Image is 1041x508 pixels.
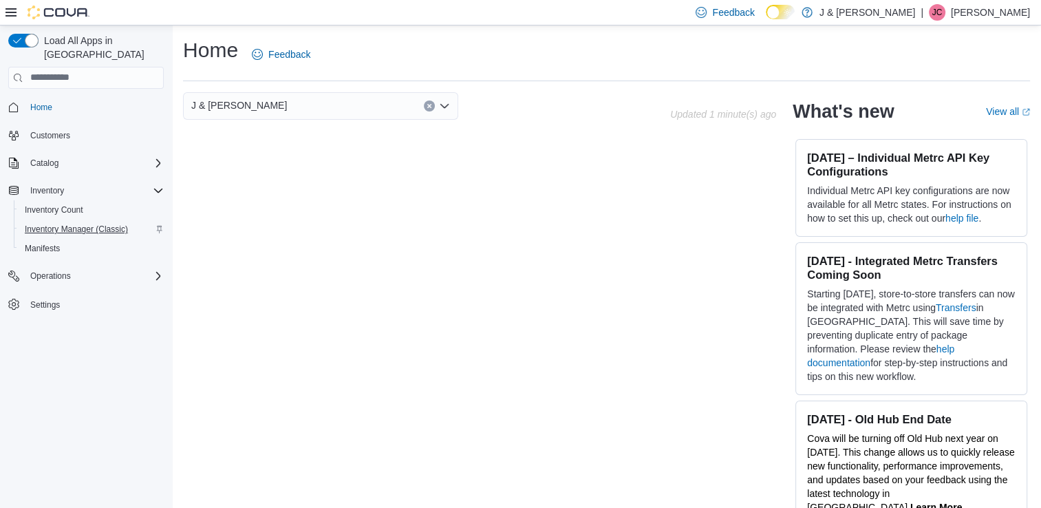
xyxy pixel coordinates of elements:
[936,302,976,313] a: Transfers
[25,155,64,171] button: Catalog
[1022,108,1030,116] svg: External link
[25,204,83,215] span: Inventory Count
[807,184,1016,225] p: Individual Metrc API key configurations are now available for all Metrc states. For instructions ...
[945,213,978,224] a: help file
[793,100,894,123] h2: What's new
[3,266,169,286] button: Operations
[25,297,65,313] a: Settings
[807,254,1016,282] h3: [DATE] - Integrated Metrc Transfers Coming Soon
[712,6,754,19] span: Feedback
[25,98,164,116] span: Home
[246,41,316,68] a: Feedback
[807,412,1016,426] h3: [DATE] - Old Hub End Date
[3,294,169,314] button: Settings
[19,202,89,218] a: Inventory Count
[30,130,70,141] span: Customers
[25,268,76,284] button: Operations
[807,151,1016,178] h3: [DATE] – Individual Metrc API Key Configurations
[28,6,89,19] img: Cova
[766,5,795,19] input: Dark Mode
[19,202,164,218] span: Inventory Count
[932,4,943,21] span: JC
[807,343,954,368] a: help documentation
[30,102,52,113] span: Home
[14,220,169,239] button: Inventory Manager (Classic)
[14,239,169,258] button: Manifests
[8,92,164,350] nav: Complex example
[39,34,164,61] span: Load All Apps in [GEOGRAPHIC_DATA]
[25,127,76,144] a: Customers
[19,240,65,257] a: Manifests
[921,4,923,21] p: |
[3,154,169,173] button: Catalog
[191,97,287,114] span: J & [PERSON_NAME]
[25,99,58,116] a: Home
[25,224,128,235] span: Inventory Manager (Classic)
[25,182,69,199] button: Inventory
[3,125,169,145] button: Customers
[25,243,60,254] span: Manifests
[30,158,58,169] span: Catalog
[30,271,71,282] span: Operations
[25,268,164,284] span: Operations
[3,97,169,117] button: Home
[14,200,169,220] button: Inventory Count
[807,287,1016,383] p: Starting [DATE], store-to-store transfers can now be integrated with Metrc using in [GEOGRAPHIC_D...
[25,127,164,144] span: Customers
[439,100,450,112] button: Open list of options
[268,47,310,61] span: Feedback
[670,109,776,120] p: Updated 1 minute(s) ago
[929,4,945,21] div: Jared Cooney
[30,299,60,310] span: Settings
[25,295,164,313] span: Settings
[19,221,164,237] span: Inventory Manager (Classic)
[951,4,1030,21] p: [PERSON_NAME]
[424,100,435,112] button: Clear input
[25,155,164,171] span: Catalog
[3,181,169,200] button: Inventory
[819,4,915,21] p: J & [PERSON_NAME]
[25,182,164,199] span: Inventory
[183,36,238,64] h1: Home
[19,221,133,237] a: Inventory Manager (Classic)
[986,106,1030,117] a: View allExternal link
[30,185,64,196] span: Inventory
[19,240,164,257] span: Manifests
